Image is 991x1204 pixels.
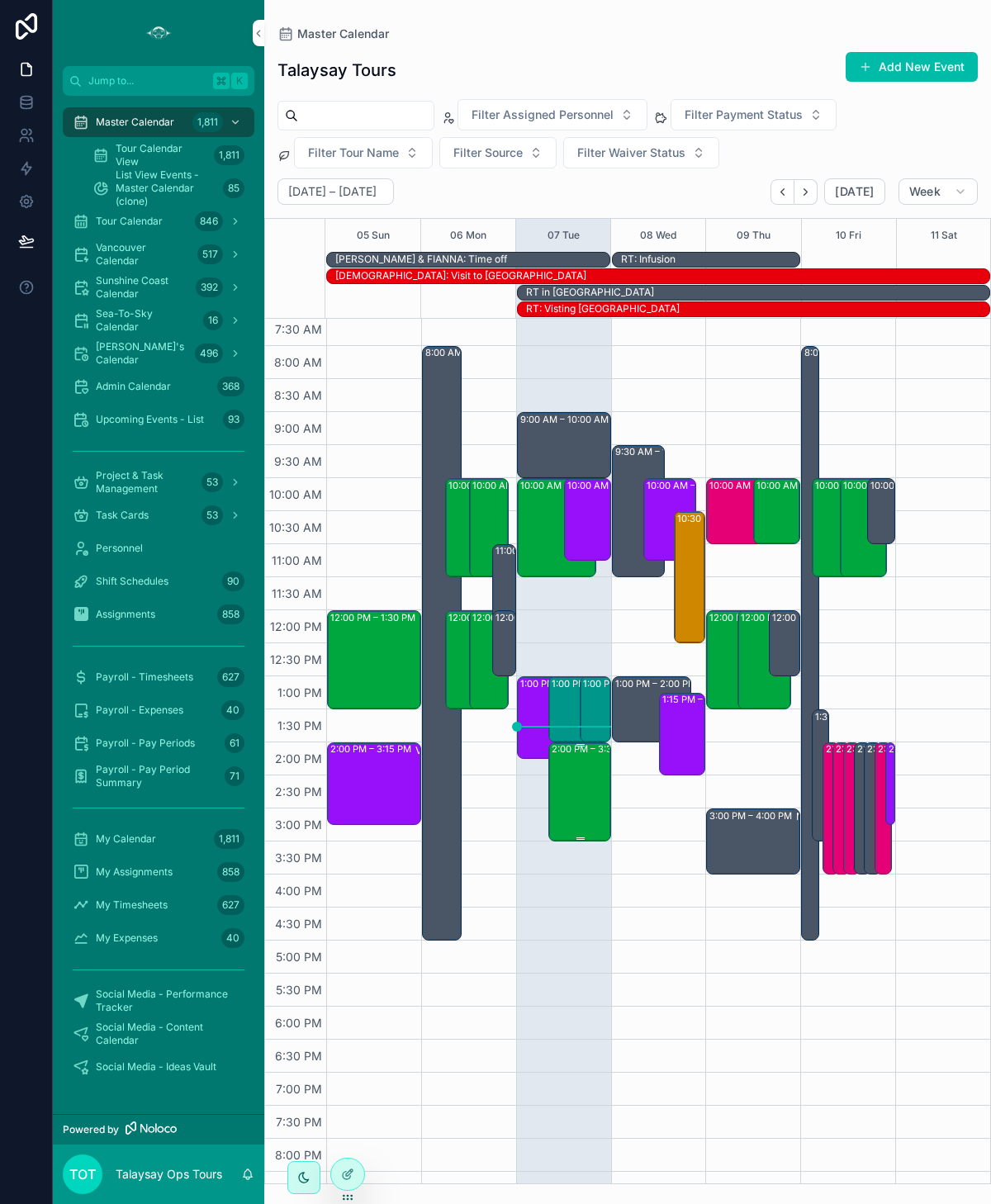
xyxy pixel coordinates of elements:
span: 5:00 PM [272,950,326,964]
a: My Assignments858 [63,857,254,887]
div: [PERSON_NAME] & FIANNA: Time off [335,253,507,266]
div: 12:00 PM – 1:30 PM [446,611,484,709]
div: 12:00 PM – 1:30 PM [470,611,508,709]
a: Assignments858 [63,600,254,629]
div: 12:00 PM – 1:30 PMVAN: TT - [PERSON_NAME] (3) [PERSON_NAME], TW:MXQH-NNZG [328,611,420,709]
button: 08 Wed [640,219,676,252]
div: 2:00 PM – 3:15 PM [886,743,895,824]
span: 1:30 PM [273,718,326,732]
span: 5:30 PM [272,983,326,997]
span: Project & Task Management [96,469,195,495]
span: 6:30 PM [271,1049,326,1063]
div: 10:00 AM – 11:30 AM [472,479,567,492]
div: 1:00 PM – 2:00 PM [581,677,610,742]
div: 10:00 AM – 11:15 AM [647,479,740,492]
button: 06 Mon [450,219,486,252]
div: 8:00 AM – 5:00 PM [802,347,818,940]
span: Master Calendar [96,116,174,129]
div: RT in UK [526,285,654,300]
div: 16 [203,310,223,330]
span: 12:00 PM [266,619,326,633]
div: 1:30 PM – 3:30 PM [815,710,900,723]
span: Social Media - Content Calendar [96,1021,238,1047]
span: Jump to... [88,74,206,88]
div: 3:00 PM – 4:00 PM [709,809,796,822]
div: 1:00 PM – 2:00 PM [613,677,691,742]
a: [PERSON_NAME]'s Calendar496 [63,339,254,368]
a: Master Calendar [277,26,389,42]
a: Payroll - Pay Periods61 [63,728,254,758]
button: 11 Sat [931,219,957,252]
a: Sunshine Coast Calendar392 [63,273,254,302]
span: Filter Assigned Personnel [472,107,614,123]
span: Shift Schedules [96,575,168,588]
div: 2:00 PM – 4:00 PM [836,742,922,756]
a: Powered by [53,1114,264,1145]
div: 10:00 AM – 11:30 AM [520,479,615,492]
span: 9:00 AM [270,421,326,435]
a: Project & Task Management53 [63,467,254,497]
div: 12:00 PM – 1:30 PM [330,611,420,624]
a: My Calendar1,811 [63,824,254,854]
div: 1:15 PM – 2:30 PM [660,694,705,775]
div: 2:00 PM – 3:30 PM [549,743,610,841]
button: [DATE] [824,178,884,205]
a: Social Media - Performance Tracker [63,986,254,1016]
button: 05 Sun [357,219,390,252]
div: 1:00 PM – 2:00 PM [583,677,668,690]
div: 12:00 PM – 1:00 PM [495,611,585,624]
div: 2:00 PM – 3:15 PM [330,742,415,756]
span: 8:00 PM [271,1148,326,1162]
a: Social Media - Content Calendar [63,1019,254,1049]
span: Vancouver Calendar [96,241,191,268]
div: 12:00 PM – 1:30 PM [448,611,538,624]
a: Payroll - Timesheets627 [63,662,254,692]
a: Personnel [63,533,254,563]
div: 496 [195,344,223,363]
span: 10:00 AM [265,487,326,501]
div: 10:30 AM – 12:30 PM [675,512,704,642]
div: 10:00 AM – 11:00 AM [707,479,785,543]
div: 8:00 AM – 5:00 PM [804,346,892,359]
div: 858 [217,862,244,882]
h2: [DATE] – [DATE] [288,183,377,200]
a: Add New Event [846,52,978,82]
div: scrollable content [53,96,264,1103]
div: 10:00 AM – 11:30 AM [448,479,543,492]
div: 10:00 AM – 11:15 AM [565,479,610,560]
button: 07 Tue [548,219,580,252]
span: Tour Calendar [96,215,163,228]
div: 2:00 PM – 4:00 PM [844,743,861,874]
span: 9:30 AM [270,454,326,468]
div: 8:00 AM – 5:00 PM [425,346,513,359]
div: 1,811 [214,829,244,849]
button: Select Button [294,137,433,168]
span: 7:30 AM [271,322,326,336]
span: Payroll - Pay Periods [96,737,195,750]
span: Personnel [96,542,143,555]
div: 2:00 PM – 4:00 PM [878,742,965,756]
div: 8:00 AM – 5:00 PM [423,347,461,940]
div: 10:00 AM – 11:00 AM [870,479,965,492]
span: Filter Payment Status [685,107,803,123]
span: 8:30 PM [271,1181,326,1195]
div: 10 Fri [836,219,861,252]
div: 12:00 PM – 1:30 PM [738,611,790,709]
a: Tour Calendar View1,811 [83,140,254,170]
button: Select Button [439,137,557,168]
span: 4:00 PM [271,884,326,898]
a: Sea-To-Sky Calendar16 [63,306,254,335]
span: Social Media - Ideas Vault [96,1060,216,1074]
a: Admin Calendar368 [63,372,254,401]
div: 12:00 PM – 1:00 PM [493,611,514,675]
span: 8:00 AM [270,355,326,369]
div: 2:00 PM – 3:30 PM [552,742,638,756]
div: VAN: [GEOGRAPHIC_DATA][PERSON_NAME] (1) [PERSON_NAME], TW:PDNY-XKZN [415,744,505,757]
div: 71 [225,766,244,786]
span: Filter Tour Name [308,145,399,161]
a: Vancouver Calendar517 [63,239,254,269]
div: 1,811 [214,145,244,165]
div: 12:00 PM – 1:00 PM [770,611,799,675]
